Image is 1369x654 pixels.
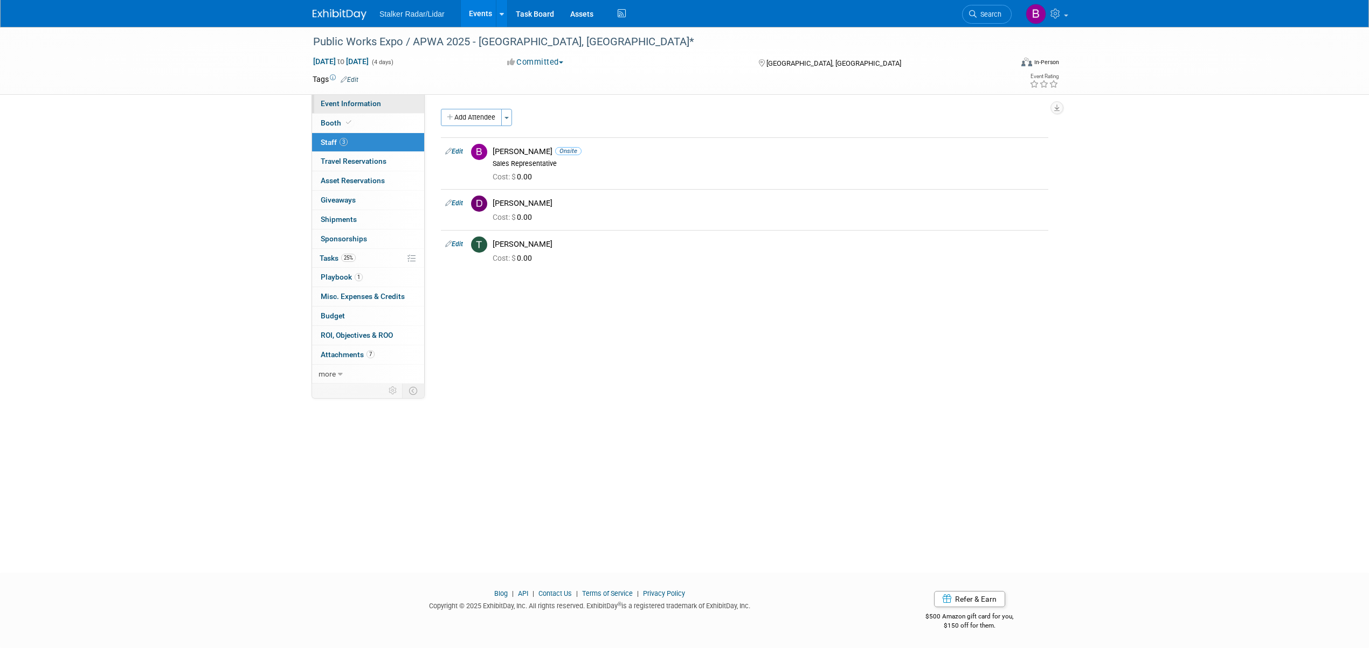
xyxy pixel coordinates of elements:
a: Edit [445,240,463,248]
a: Edit [445,199,463,207]
span: Tasks [320,254,356,262]
span: | [634,589,641,597]
button: Add Attendee [441,109,502,126]
a: Refer & Earn [934,591,1005,607]
a: Asset Reservations [312,171,424,190]
a: Event Information [312,94,424,113]
span: Misc. Expenses & Credits [321,292,405,301]
div: Public Works Expo / APWA 2025 - [GEOGRAPHIC_DATA], [GEOGRAPHIC_DATA]* [309,32,995,52]
i: Booth reservation complete [346,120,351,126]
a: Budget [312,307,424,325]
a: Playbook1 [312,268,424,287]
span: [DATE] [DATE] [313,57,369,66]
td: Tags [313,74,358,85]
a: Search [962,5,1012,24]
span: 0.00 [493,254,536,262]
div: [PERSON_NAME] [493,198,1044,208]
a: Edit [445,148,463,155]
div: Copyright © 2025 ExhibitDay, Inc. All rights reserved. ExhibitDay is a registered trademark of Ex... [313,599,867,611]
span: to [336,57,346,66]
span: Asset Reservations [321,176,385,185]
span: Cost: $ [493,172,517,181]
a: Tasks25% [312,249,424,268]
a: Giveaways [312,191,424,210]
a: Staff3 [312,133,424,152]
div: $150 off for them. [883,621,1057,630]
span: Giveaways [321,196,356,204]
img: B.jpg [471,144,487,160]
span: Booth [321,119,354,127]
span: Shipments [321,215,357,224]
span: Onsite [555,147,582,155]
a: Shipments [312,210,424,229]
a: Booth [312,114,424,133]
span: 7 [367,350,375,358]
img: Format-Inperson.png [1021,58,1032,66]
td: Personalize Event Tab Strip [384,384,403,398]
span: | [509,589,516,597]
img: T.jpg [471,236,487,253]
span: Sponsorships [321,234,367,243]
span: [GEOGRAPHIC_DATA], [GEOGRAPHIC_DATA] [766,59,901,67]
span: ROI, Objectives & ROO [321,331,393,339]
span: 0.00 [493,213,536,221]
img: D.jpg [471,196,487,212]
div: [PERSON_NAME] [493,239,1044,249]
div: Sales Representative [493,159,1044,168]
span: 3 [340,138,348,146]
a: Attachments7 [312,345,424,364]
a: Edit [341,76,358,84]
a: Terms of Service [582,589,633,597]
a: Travel Reservations [312,152,424,171]
span: 1 [355,273,363,281]
button: Committed [503,57,568,68]
div: Event Format [948,56,1059,72]
span: | [573,589,580,597]
span: Stalker Radar/Lidar [379,10,445,18]
a: Sponsorships [312,229,424,248]
a: Privacy Policy [643,589,685,597]
a: API [518,589,528,597]
a: Contact Us [538,589,572,597]
a: more [312,365,424,384]
img: Brooke Journet [1026,4,1046,24]
span: Travel Reservations [321,157,386,165]
div: [PERSON_NAME] [493,147,1044,157]
span: Cost: $ [493,213,517,221]
td: Toggle Event Tabs [403,384,425,398]
span: Staff [321,138,348,147]
span: Search [977,10,1001,18]
span: 0.00 [493,172,536,181]
span: Attachments [321,350,375,359]
span: (4 days) [371,59,393,66]
span: 25% [341,254,356,262]
img: ExhibitDay [313,9,367,20]
span: Budget [321,311,345,320]
div: In-Person [1034,58,1059,66]
span: Cost: $ [493,254,517,262]
span: more [319,370,336,378]
div: Event Rating [1029,74,1059,79]
span: Event Information [321,99,381,108]
sup: ® [618,601,621,607]
span: | [530,589,537,597]
div: $500 Amazon gift card for you, [883,605,1057,630]
span: Playbook [321,273,363,281]
a: Misc. Expenses & Credits [312,287,424,306]
a: Blog [494,589,508,597]
a: ROI, Objectives & ROO [312,326,424,345]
